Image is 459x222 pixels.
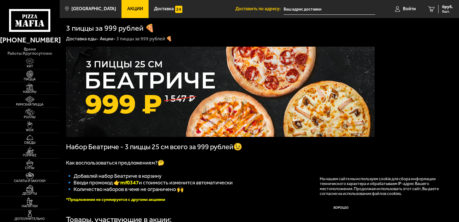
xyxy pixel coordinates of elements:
[66,197,165,202] font: *Предложение не суммируется с другими акциями
[66,186,184,193] span: 🔹 Количество наборов в чеке не ограничено 🙌
[320,201,363,215] button: Хорошо
[66,143,242,151] span: Набор Беатриче - 3 пиццы 25 см всего за 999 рублей😉
[66,179,233,186] span: 🔹 Вводи промокод 👉 и стоимость изменится автоматически
[116,36,172,42] div: 3 пиццы за 999 рублей 🍕
[71,7,116,11] span: [GEOGRAPHIC_DATA]
[127,7,143,11] span: Акции
[66,36,99,42] a: Доставка еды-
[284,4,376,15] input: Ваш адрес доставки
[154,7,174,11] span: Доставка
[320,176,444,196] p: На нашем сайте мы используем cookie для сбора информации технического характера и обрабатываем IP...
[403,7,416,11] span: Войти
[66,47,375,137] img: 1024x1024
[442,10,453,13] span: 0 шт.
[100,36,115,42] a: Акции-
[175,6,182,13] img: 15daf4d41897b9f0e9f617042186c801.svg
[66,173,162,179] span: 🔹 Добавляй набор Беатриче в корзину
[66,159,164,166] span: Как воспользоваться предложением?🤔
[66,24,155,32] h1: 3 пиццы за 999 рублей 🍕
[442,5,453,9] span: 0 руб.
[120,179,139,186] b: mf0347
[235,7,284,11] span: Доставить по адресу:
